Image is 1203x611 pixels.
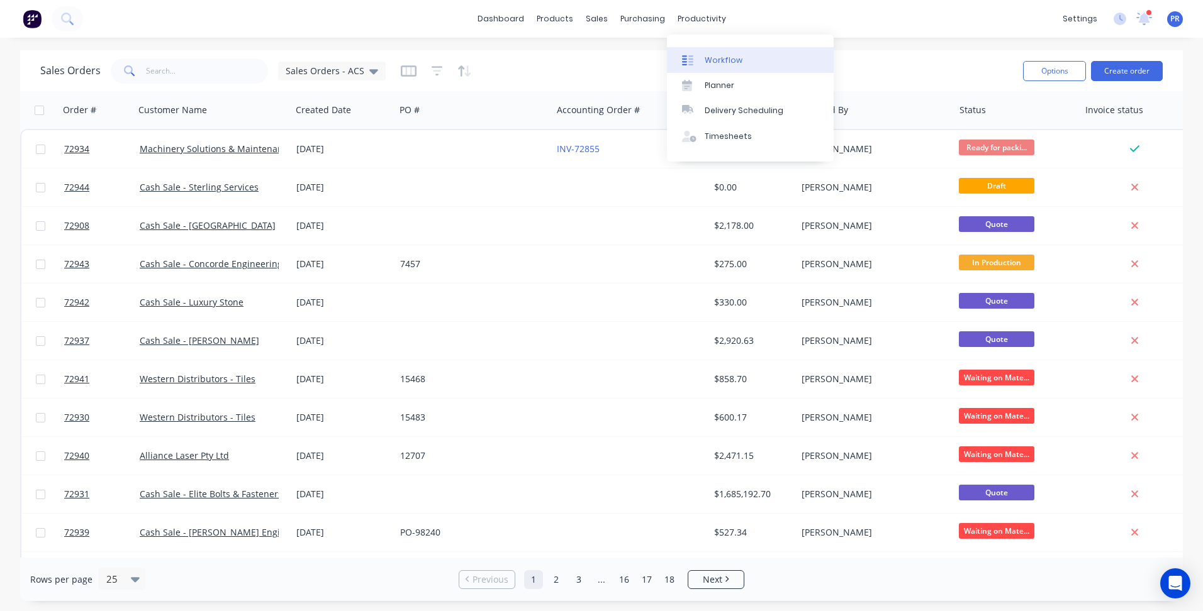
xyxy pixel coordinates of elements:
div: $600.17 [714,411,788,424]
img: Factory [23,9,42,28]
div: [PERSON_NAME] [802,181,941,194]
div: [DATE] [296,219,390,232]
button: Options [1023,61,1086,81]
a: 72934 [64,130,140,168]
div: [DATE] [296,373,390,385]
div: 12707 [400,449,540,462]
span: Quote [959,293,1034,309]
a: Page 16 [615,570,634,589]
div: Open Intercom Messenger [1160,568,1190,598]
span: PR [1170,13,1180,25]
div: $2,920.63 [714,334,788,347]
span: Quote [959,331,1034,347]
a: 72937 [64,322,140,360]
span: 72930 [64,411,89,424]
span: Quote [959,485,1034,500]
div: settings [1056,9,1104,28]
div: PO-98240 [400,526,540,539]
div: Status [960,104,986,116]
div: $330.00 [714,296,788,309]
div: [DATE] [296,258,390,270]
a: Timesheets [667,124,834,149]
div: 7457 [400,258,540,270]
a: Previous page [459,573,515,586]
span: 72943 [64,258,89,270]
a: 72939 [64,514,140,551]
a: Page 18 [660,570,679,589]
a: Workflow [667,47,834,72]
div: [PERSON_NAME] [802,411,941,424]
a: Page 1 is your current page [524,570,543,589]
span: Rows per page [30,573,92,586]
a: Cash Sale - [GEOGRAPHIC_DATA] [140,219,276,231]
a: 72942 [64,283,140,321]
span: 72937 [64,334,89,347]
div: [PERSON_NAME] [802,258,941,270]
a: 72908 [64,207,140,245]
a: 72941 [64,360,140,398]
div: Workflow [705,55,742,66]
div: Delivery Scheduling [705,105,783,116]
div: Planner [705,80,734,91]
div: [PERSON_NAME] [802,219,941,232]
div: [PERSON_NAME] [802,143,941,155]
span: Draft [959,178,1034,194]
span: 72940 [64,449,89,462]
a: dashboard [471,9,530,28]
span: Waiting on Mate... [959,370,1034,385]
a: 72943 [64,245,140,283]
span: 72941 [64,373,89,385]
div: [DATE] [296,334,390,347]
a: Page 17 [637,570,656,589]
span: Waiting on Mate... [959,408,1034,424]
div: productivity [671,9,732,28]
div: $1,685,192.70 [714,488,788,500]
a: 72930 [64,399,140,436]
div: Customer Name [138,104,207,116]
a: Western Distributors - Tiles [140,411,255,423]
div: $0.00 [714,181,788,194]
a: Page 3 [569,570,588,589]
div: [DATE] [296,296,390,309]
span: 72908 [64,219,89,232]
div: [DATE] [296,526,390,539]
span: 72939 [64,526,89,539]
a: Jump forward [592,570,611,589]
div: $527.34 [714,526,788,539]
span: Next [703,573,722,586]
a: 72931 [64,475,140,513]
a: Planner [667,73,834,98]
div: [PERSON_NAME] [802,296,941,309]
span: Waiting on Mate... [959,523,1034,539]
div: PO # [400,104,420,116]
span: Ready for packi... [959,140,1034,155]
div: [PERSON_NAME] [802,449,941,462]
div: [DATE] [296,449,390,462]
span: In Production [959,255,1034,270]
div: 15483 [400,411,540,424]
a: Cash Sale - Luxury Stone [140,296,243,308]
a: 72938 [64,552,140,590]
a: Cash Sale - Concorde Engineering Services [140,258,320,270]
div: [DATE] [296,411,390,424]
div: [PERSON_NAME] [802,526,941,539]
div: Accounting Order # [557,104,640,116]
a: 72940 [64,437,140,475]
div: purchasing [614,9,671,28]
div: $2,178.00 [714,219,788,232]
a: 72944 [64,168,140,206]
div: [PERSON_NAME] [802,373,941,385]
span: 72944 [64,181,89,194]
a: Machinery Solutions & Maintenance Pty Ltd [140,143,323,155]
a: Cash Sale - Elite Bolts & Fasteners [140,488,283,500]
a: Alliance Laser Pty Ltd [140,449,229,461]
div: $2,471.15 [714,449,788,462]
a: Cash Sale - Sterling Services [140,181,259,193]
div: sales [579,9,614,28]
span: 72934 [64,143,89,155]
a: Delivery Scheduling [667,98,834,123]
div: Order # [63,104,96,116]
ul: Pagination [454,570,749,589]
div: $858.70 [714,373,788,385]
a: Page 2 [547,570,566,589]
